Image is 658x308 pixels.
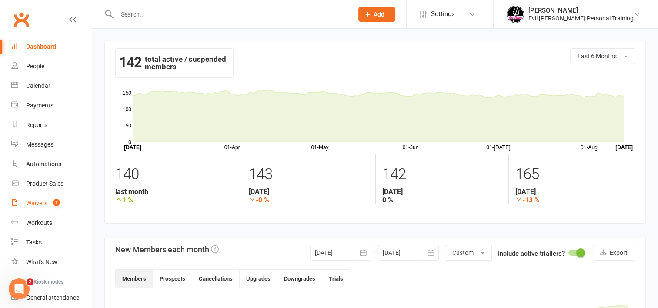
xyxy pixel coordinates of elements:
[114,8,347,20] input: Search...
[119,56,141,69] strong: 142
[115,161,235,187] div: 140
[11,252,92,272] a: What's New
[11,37,92,57] a: Dashboard
[26,219,52,226] div: Workouts
[11,288,92,308] a: General attendance kiosk mode
[515,161,635,187] div: 165
[26,161,61,167] div: Automations
[115,245,219,254] h3: New Members each month
[26,63,44,70] div: People
[26,200,47,207] div: Waivers
[26,102,53,109] div: Payments
[115,196,235,204] strong: 1 %
[26,294,79,301] div: General attendance
[11,174,92,194] a: Product Sales
[498,248,565,259] label: Include active triallers?
[374,11,384,18] span: Add
[11,115,92,135] a: Reports
[528,14,634,22] div: Evil [PERSON_NAME] Personal Training
[11,96,92,115] a: Payments
[528,7,634,14] div: [PERSON_NAME]
[26,258,57,265] div: What's New
[515,187,635,196] strong: [DATE]
[11,76,92,96] a: Calendar
[26,82,50,89] div: Calendar
[382,187,502,196] strong: [DATE]
[358,7,395,22] button: Add
[26,121,47,128] div: Reports
[26,43,56,50] div: Dashboard
[578,53,617,60] span: Last 6 Months
[153,270,192,288] button: Prospects
[431,4,455,24] span: Settings
[26,180,63,187] div: Product Sales
[115,48,234,78] div: total active / suspended members
[11,233,92,252] a: Tasks
[11,194,92,213] a: Waivers 1
[382,161,502,187] div: 142
[192,270,240,288] button: Cancellations
[26,239,42,246] div: Tasks
[27,278,33,285] span: 2
[593,245,635,261] button: Export
[9,278,30,299] iframe: Intercom live chat
[382,196,502,204] strong: 0 %
[11,135,92,154] a: Messages
[322,270,350,288] button: Trials
[240,270,277,288] button: Upgrades
[515,196,635,204] strong: -13 %
[11,57,92,76] a: People
[10,9,32,30] a: Clubworx
[11,154,92,174] a: Automations
[26,141,53,148] div: Messages
[249,196,368,204] strong: -0 %
[11,213,92,233] a: Workouts
[116,270,153,288] button: Members
[445,245,492,261] button: Custom
[277,270,322,288] button: Downgrades
[452,249,474,256] span: Custom
[570,48,635,64] button: Last 6 Months
[53,199,60,206] span: 1
[249,187,368,196] strong: [DATE]
[507,6,524,23] img: thumb_image1652691556.png
[249,161,368,187] div: 143
[115,187,235,196] strong: last month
